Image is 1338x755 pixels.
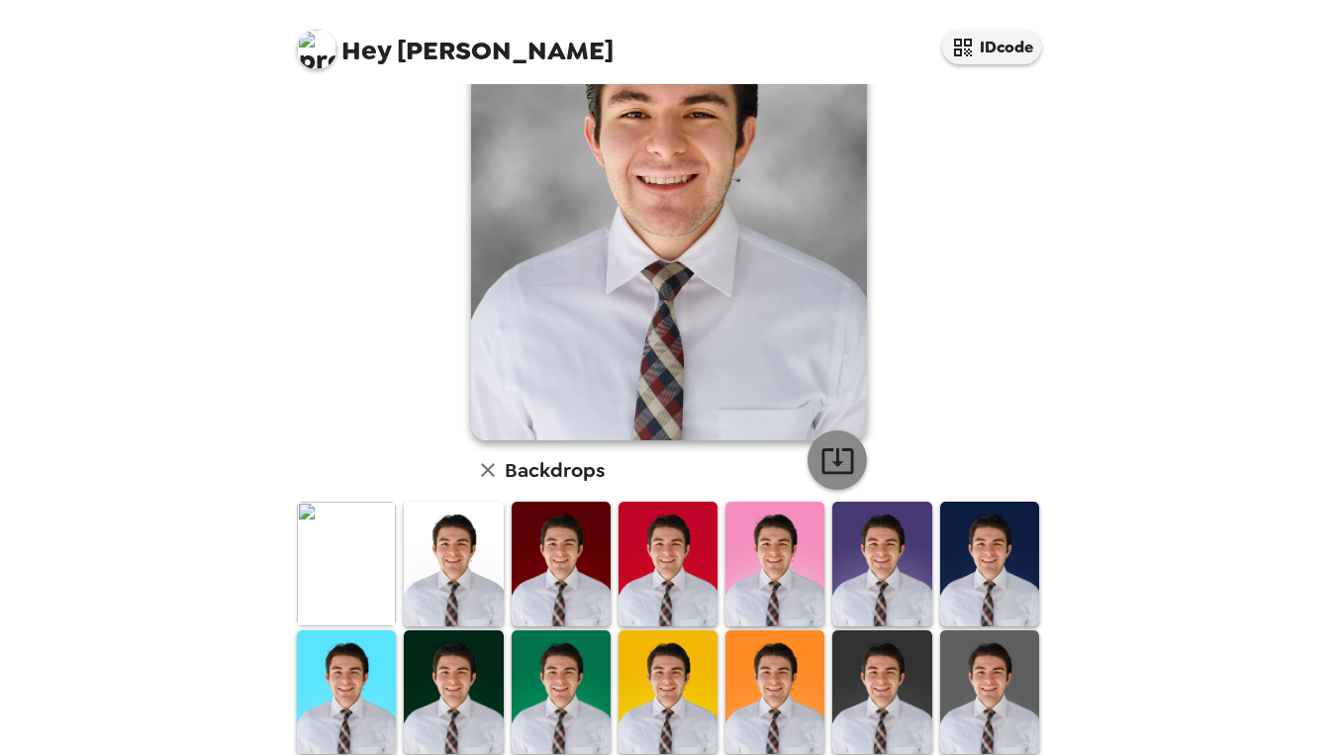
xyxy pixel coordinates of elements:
button: IDcode [942,30,1041,64]
h6: Backdrops [505,454,605,486]
img: Original [297,502,396,625]
span: [PERSON_NAME] [297,20,614,64]
img: profile pic [297,30,336,69]
span: Hey [341,33,391,68]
